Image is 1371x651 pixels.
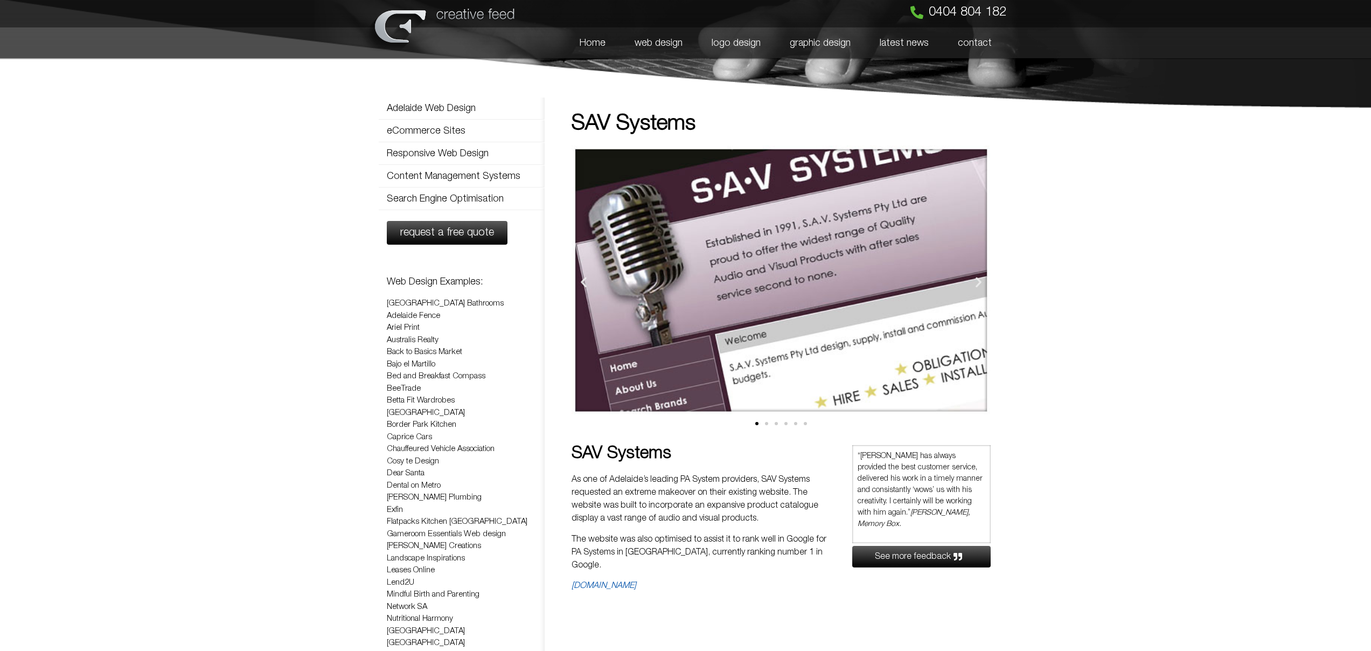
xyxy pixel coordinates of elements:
[387,409,465,417] a: [GEOGRAPHIC_DATA]
[865,27,943,59] a: latest news
[387,627,465,647] a: [GEOGRAPHIC_DATA] [GEOGRAPHIC_DATA]
[577,275,590,289] div: Previous slide
[858,451,985,530] p: “[PERSON_NAME] has always provided the best customer service, delivered his work in a timely mann...
[387,518,527,525] a: Flatpacks Kitchen [GEOGRAPHIC_DATA]
[387,445,495,453] a: Chauffeured Vehicle Association
[852,546,991,567] a: See more feedback
[697,27,775,59] a: logo design
[387,324,420,331] a: Ariel Print
[387,385,421,392] a: BeeTrade
[387,277,537,287] h3: Web Design Examples:
[387,469,424,477] a: Dear Santa
[572,146,991,418] div: 1 / 6
[387,336,439,344] a: Australis Realty
[387,566,435,574] a: Leases Online
[387,300,504,307] a: [GEOGRAPHIC_DATA] Bathrooms
[379,165,545,187] a: Content Management Systems
[387,397,455,404] a: Betta Fit Wardrobes
[387,506,403,514] a: Exfin
[387,421,456,428] a: Border Park Kitchen
[400,227,494,238] span: request a free quote
[572,582,636,590] a: [DOMAIN_NAME]
[775,422,778,425] span: Go to slide 3
[572,146,991,434] div: Image Carousel
[379,120,545,142] a: eCommerce Sites
[387,348,462,356] a: Back to Basics Market
[387,494,482,501] a: [PERSON_NAME] Plumbing
[572,473,836,525] p: As one of Adelaide’s leading PA System providers, SAV Systems requested an extreme makeover on th...
[572,113,991,135] h1: SAV Systems
[379,143,545,164] a: Responsive Web Design
[387,361,435,368] a: Bajo el Martillo
[387,312,440,320] a: Adelaide Fence
[379,98,545,119] a: Adelaide Web Design
[387,555,465,562] a: Landscape Inspirations
[572,445,836,462] h2: SAV Systems
[929,6,1006,19] span: 0404 804 182
[387,458,439,465] a: Cosy te Design
[387,372,485,380] a: Bed and Breakfast Compass
[755,422,758,425] span: Go to slide 1
[794,422,797,425] span: Go to slide 5
[387,530,506,538] a: Gameroom Essentials Web design
[620,27,697,59] a: web design
[875,552,951,561] span: See more feedback
[972,275,985,289] div: Next slide
[804,422,807,425] span: Go to slide 6
[379,188,545,210] a: Search Engine Optimisation
[572,533,836,572] p: The website was also optimised to assist it to rank well in Google for PA Systems in [GEOGRAPHIC_...
[387,591,479,598] a: Mindful Birth and Parenting
[387,579,414,586] a: Lend2U
[765,422,768,425] span: Go to slide 2
[858,509,970,528] em: [PERSON_NAME], Memory Box.
[572,146,991,414] img: slider-sav1
[775,27,865,59] a: graphic design
[784,422,788,425] span: Go to slide 4
[387,615,453,622] a: Nutritional Harmony
[387,542,481,550] a: [PERSON_NAME] Creations
[910,6,1006,19] a: 0404 804 182
[387,433,432,441] a: Caprice Cars
[524,27,1006,59] nav: Menu
[387,603,427,611] a: Network SA
[387,221,507,245] a: request a free quote
[387,482,441,489] a: Dental on Metro
[379,97,545,210] nav: Menu
[565,27,620,59] a: Home
[943,27,1006,59] a: contact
